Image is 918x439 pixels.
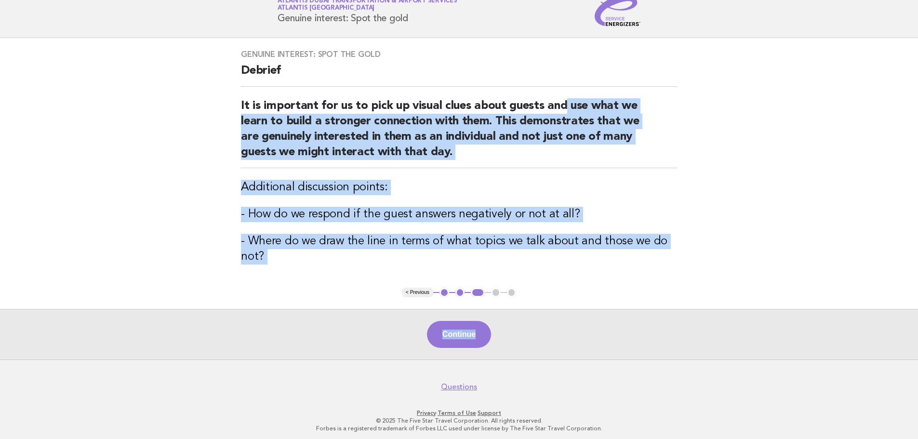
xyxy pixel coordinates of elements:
[441,382,477,392] a: Questions
[241,234,677,265] h3: - Where do we draw the line in terms of what topics we talk about and those we do not?
[427,321,491,348] button: Continue
[241,98,677,168] h2: It is important for us to pick up visual clues about guests and use what we learn to build a stro...
[439,288,449,297] button: 1
[478,410,501,416] a: Support
[241,50,677,59] h3: Genuine interest: Spot the gold
[164,409,754,417] p: · ·
[241,180,677,195] h3: Additional discussion points:
[402,288,433,297] button: < Previous
[164,417,754,425] p: © 2025 The Five Star Travel Corporation. All rights reserved.
[438,410,476,416] a: Terms of Use
[278,5,375,12] span: Atlantis [GEOGRAPHIC_DATA]
[164,425,754,432] p: Forbes is a registered trademark of Forbes LLC used under license by The Five Star Travel Corpora...
[417,410,436,416] a: Privacy
[471,288,485,297] button: 3
[241,63,677,87] h2: Debrief
[241,207,677,222] h3: - How do we respond if the guest answers negatively or not at all?
[455,288,465,297] button: 2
